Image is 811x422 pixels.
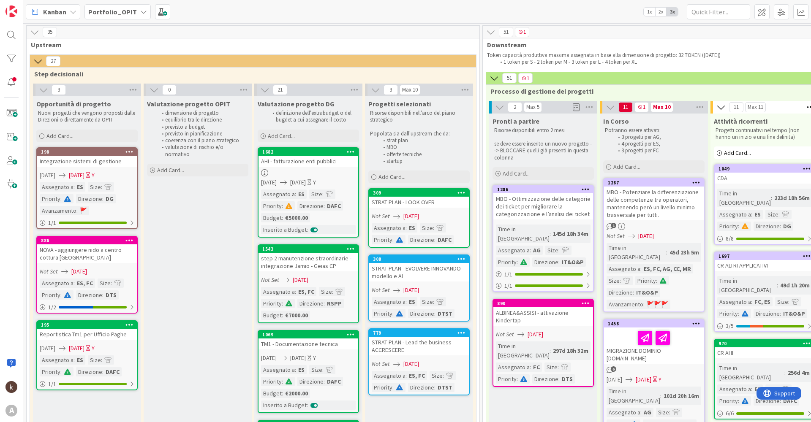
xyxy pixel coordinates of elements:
[290,178,306,187] span: [DATE]
[313,178,316,187] div: Y
[634,288,660,297] div: IT&O&P
[262,246,358,252] div: 1543
[259,338,358,349] div: TM1 - Documentazione tecnica
[496,330,514,338] i: Not Set
[667,8,678,16] span: 3x
[613,134,703,141] li: 3 progetti per AG,
[717,297,751,306] div: Assegnato a
[36,100,111,108] span: Opportunità di progetto
[496,225,550,243] div: Time in [GEOGRAPHIC_DATA]
[103,290,119,300] div: DTS
[46,132,73,140] span: Add Card...
[92,344,95,353] div: Y
[37,237,137,263] div: 886NOVA - aggiungere nido a centro cottura [GEOGRAPHIC_DATA]
[80,207,87,214] span: 🚩
[560,257,586,267] div: IT&O&P
[41,322,137,328] div: 195
[493,300,593,326] div: 890ALBINEA&ASSISI - attivazione Kindertap
[71,267,87,276] span: [DATE]
[34,70,465,78] span: Step decisionali
[378,173,405,181] span: Add Card...
[157,124,247,130] li: previsto a budget
[504,281,512,290] span: 1 / 1
[37,329,137,340] div: Reportistica Tm1 per Ufficio Paghe
[378,158,468,165] li: startup
[98,279,111,288] div: Size
[259,245,358,253] div: 1543
[75,279,95,288] div: ES, FC
[75,182,85,192] div: ES
[493,300,593,307] div: 890
[618,102,633,112] span: 11
[268,110,358,124] li: definizione dell'extrabudget o del bugdet a cui assegnare il costo
[714,117,767,125] span: Attività ricorrenti
[102,194,103,203] span: :
[435,235,454,244] div: DAFC
[261,201,282,211] div: Priority
[43,7,66,17] span: Kanban
[752,297,773,306] div: FC, ES
[322,189,324,199] span: :
[157,116,247,123] li: equilibrio tra le direzione
[40,279,73,288] div: Assegnato a
[40,182,73,192] div: Assegnato a
[643,300,645,309] span: :
[403,286,419,295] span: [DATE]
[324,299,325,308] span: :
[282,201,283,211] span: :
[611,223,616,228] span: 1
[37,321,137,340] div: 195Reportistica Tm1 per Ufficio Paghe
[497,187,593,192] div: 1286
[309,189,322,199] div: Size
[40,206,76,215] div: Avanzamento
[37,379,137,390] div: 1/1
[37,237,137,244] div: 886
[261,299,282,308] div: Priority
[43,27,57,37] span: 35
[771,193,772,203] span: :
[530,246,531,255] span: :
[655,8,667,16] span: 2x
[41,149,137,155] div: 198
[717,222,738,231] div: Priority
[407,297,417,306] div: ES
[433,223,434,233] span: :
[607,300,643,309] div: Avanzamento
[726,322,734,330] span: 3 / 5
[781,309,807,318] div: IT&O&P
[604,320,704,364] div: 1458MIGRAZIONE DOMINIO [DOMAIN_NAME]
[781,222,793,231] div: DG
[372,309,392,318] div: Priority
[37,302,137,313] div: 1/2
[157,110,247,116] li: dimensione di progetto
[493,186,593,219] div: 1286MBO - Ottimizzazione delle categorie dei ticket per migliorare la categorizzazione e l’analis...
[717,189,771,207] div: Time in [GEOGRAPHIC_DATA]
[738,222,739,231] span: :
[103,194,116,203] div: DG
[373,190,469,196] div: 309
[262,332,358,338] div: 1069
[162,85,177,95] span: 0
[283,213,310,222] div: €5000.00
[297,299,324,308] div: Direzione
[640,264,642,273] span: :
[608,180,704,186] div: 1287
[613,141,703,147] li: 4 progetti per ES,
[325,299,344,308] div: RSPP
[644,8,655,16] span: 1x
[633,288,634,297] span: :
[494,141,592,161] p: se deve essere inserito un nuovo progetto --> BLOCCARE quelli già presenti in questa colonna
[642,264,693,273] div: ES, FC, AG, CC, MR
[726,234,734,243] span: 8 / 8
[526,105,539,109] div: Max 5
[40,194,60,203] div: Priority
[384,85,398,95] span: 3
[332,287,333,296] span: :
[518,73,533,83] span: 1
[493,307,593,326] div: ALBINEA&ASSISI - attivazione Kindertap
[604,320,704,327] div: 1458
[259,331,358,338] div: 1069
[402,88,418,92] div: Max 10
[780,309,781,318] span: :
[666,248,667,257] span: :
